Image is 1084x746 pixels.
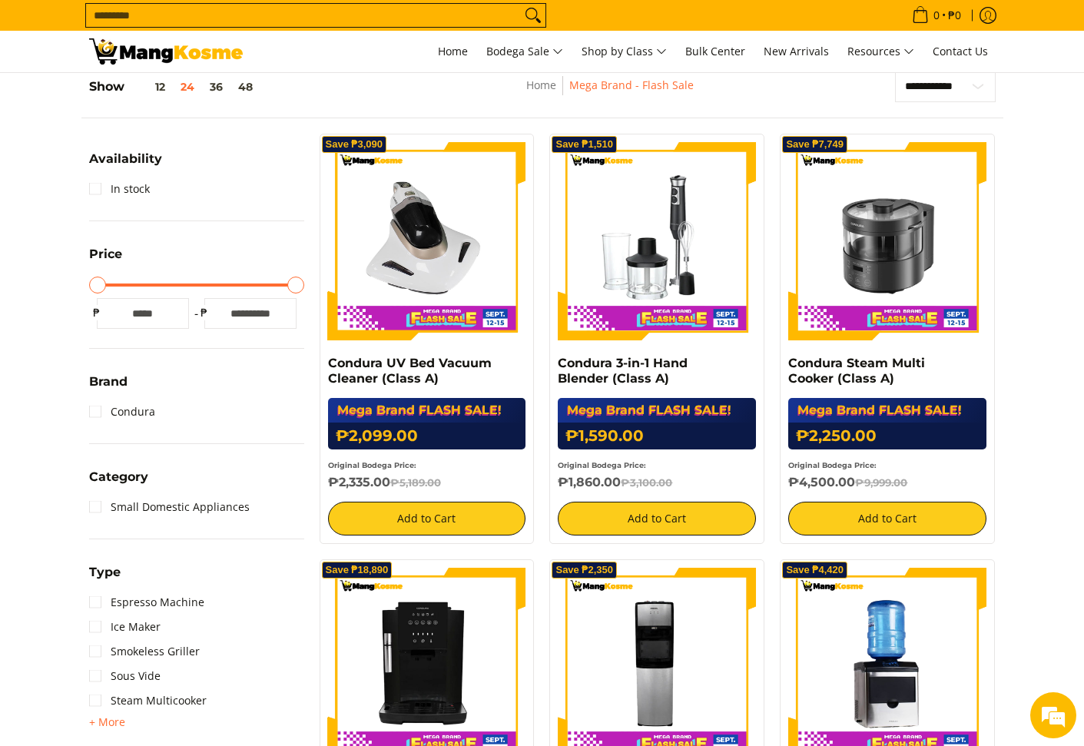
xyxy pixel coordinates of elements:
[89,153,162,177] summary: Open
[89,664,161,688] a: Sous Vide
[558,423,756,449] h6: ₱1,590.00
[925,31,996,72] a: Contact Us
[328,502,526,535] button: Add to Cart
[89,248,122,260] span: Price
[89,566,121,579] span: Type
[252,8,289,45] div: Minimize live chat window
[788,461,877,469] small: Original Bodega Price:
[933,44,988,58] span: Contact Us
[89,376,128,388] span: Brand
[89,716,125,728] span: + More
[840,31,922,72] a: Resources
[89,305,104,320] span: ₱
[89,248,122,272] summary: Open
[764,44,829,58] span: New Arrivals
[89,177,150,201] a: In stock
[479,31,571,72] a: Bodega Sale
[788,142,986,340] img: Condura Steam Multi Cooker (Class A)
[328,475,526,490] h6: ₱2,335.00
[558,475,756,490] h6: ₱1,860.00
[582,42,667,61] span: Shop by Class
[89,688,207,713] a: Steam Multicooker
[521,4,545,27] button: Search
[526,78,556,92] a: Home
[326,565,389,575] span: Save ₱18,890
[569,78,694,92] a: Mega Brand - Flash Sale
[89,590,204,615] a: Espresso Machine
[124,81,173,93] button: 12
[419,76,801,111] nav: Breadcrumbs
[907,7,966,24] span: •
[326,140,383,149] span: Save ₱3,090
[555,140,613,149] span: Save ₱1,510
[230,81,260,93] button: 48
[788,356,925,386] a: Condura Steam Multi Cooker (Class A)
[80,86,258,106] div: Chat with us now
[678,31,753,72] a: Bulk Center
[89,615,161,639] a: Ice Maker
[946,10,963,21] span: ₱0
[89,471,148,483] span: Category
[390,476,441,489] del: ₱5,189.00
[89,79,260,94] h5: Show
[788,502,986,535] button: Add to Cart
[202,81,230,93] button: 36
[258,31,996,72] nav: Main Menu
[756,31,837,72] a: New Arrivals
[89,566,121,590] summary: Open
[574,31,675,72] a: Shop by Class
[685,44,745,58] span: Bulk Center
[89,153,162,165] span: Availability
[328,142,526,340] img: Condura UV Bed Vacuum Cleaner (Class A)
[438,44,468,58] span: Home
[786,140,844,149] span: Save ₱7,749
[558,142,756,340] img: Condura 3-in-1 Hand Blender (Class A)
[558,502,756,535] button: Add to Cart
[931,10,942,21] span: 0
[197,305,212,320] span: ₱
[89,471,148,495] summary: Open
[328,423,526,449] h6: ₱2,099.00
[786,565,844,575] span: Save ₱4,420
[788,475,986,490] h6: ₱4,500.00
[855,476,907,489] del: ₱9,999.00
[173,81,202,93] button: 24
[89,194,212,349] span: We're online!
[558,461,646,469] small: Original Bodega Price:
[486,42,563,61] span: Bodega Sale
[89,495,250,519] a: Small Domestic Appliances
[89,376,128,400] summary: Open
[328,461,416,469] small: Original Bodega Price:
[328,356,492,386] a: Condura UV Bed Vacuum Cleaner (Class A)
[8,419,293,473] textarea: Type your message and hit 'Enter'
[847,42,914,61] span: Resources
[89,639,200,664] a: Smokeless Griller
[89,713,125,731] summary: Open
[89,38,243,65] img: MANG KOSME MEGA BRAND FLASH SALE: September 12-15, 2025 l Mang Kosme
[788,423,986,449] h6: ₱2,250.00
[430,31,476,72] a: Home
[89,400,155,424] a: Condura
[555,565,613,575] span: Save ₱2,350
[558,356,688,386] a: Condura 3-in-1 Hand Blender (Class A)
[621,476,672,489] del: ₱3,100.00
